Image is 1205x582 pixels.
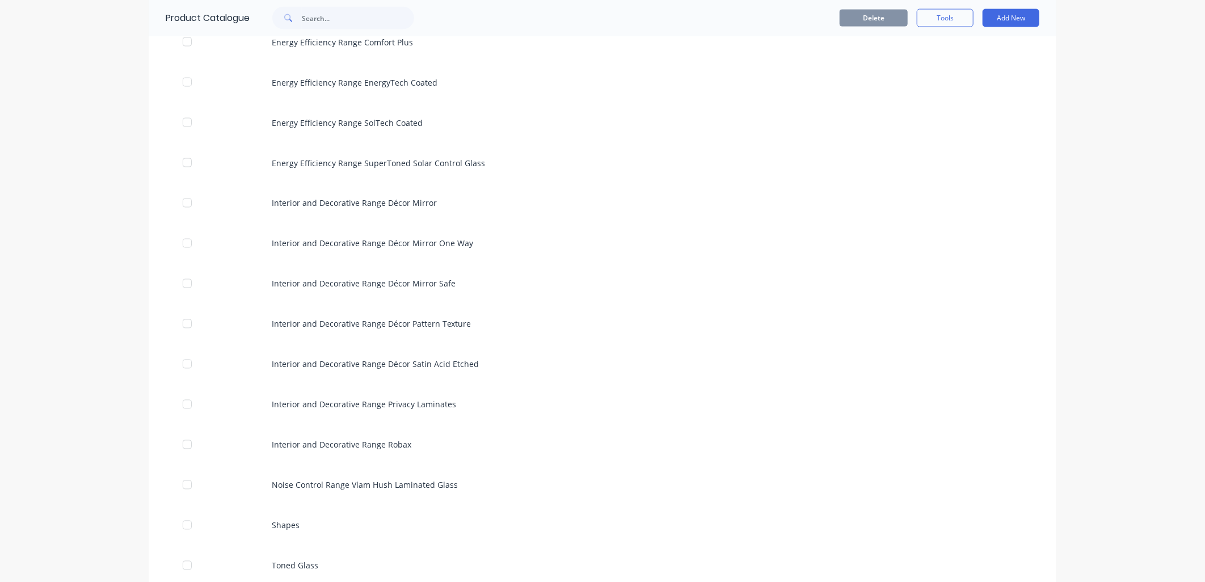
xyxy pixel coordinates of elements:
div: Interior and Decorative Range Décor Mirror Safe [149,264,1056,304]
div: Interior and Decorative Range Privacy Laminates [149,385,1056,425]
button: Delete [840,10,908,27]
div: Interior and Decorative Range Décor Mirror [149,183,1056,223]
button: Add New [983,9,1039,27]
div: Interior and Decorative Range Décor Pattern Texture [149,304,1056,344]
div: Interior and Decorative Range Robax [149,425,1056,465]
input: Search... [302,7,414,29]
button: Tools [917,9,974,27]
div: Interior and Decorative Range Décor Mirror One Way [149,223,1056,264]
div: Energy Efficiency Range SuperToned Solar Control Glass [149,143,1056,183]
div: Noise Control Range Vlam Hush Laminated Glass [149,465,1056,505]
div: Energy Efficiency Range EnergyTech Coated [149,62,1056,103]
div: Interior and Decorative Range Décor Satin Acid Etched [149,344,1056,385]
div: Energy Efficiency Range Comfort Plus [149,22,1056,62]
div: Shapes [149,505,1056,546]
div: Energy Efficiency Range SolTech Coated [149,103,1056,143]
